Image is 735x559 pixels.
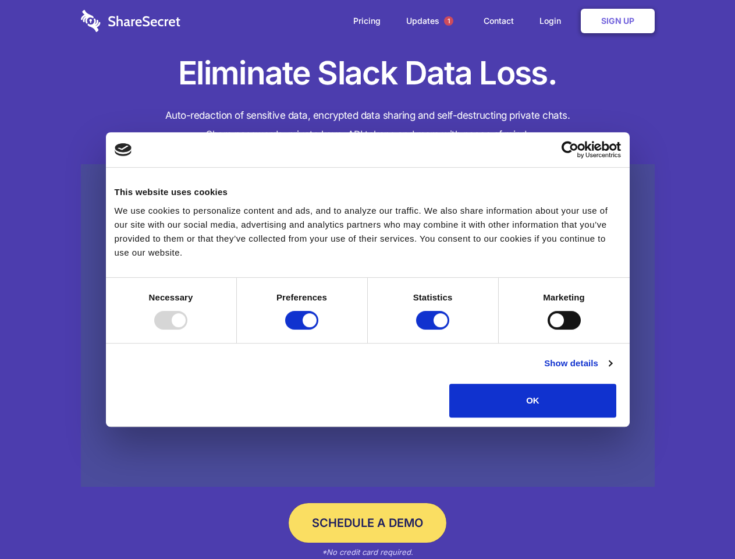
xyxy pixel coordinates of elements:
a: Sign Up [581,9,655,33]
strong: Necessary [149,292,193,302]
button: OK [449,384,616,418]
a: Pricing [342,3,392,39]
a: Show details [544,356,612,370]
img: logo [115,143,132,156]
h4: Auto-redaction of sensitive data, encrypted data sharing and self-destructing private chats. Shar... [81,106,655,144]
a: Wistia video thumbnail [81,164,655,487]
img: logo-wordmark-white-trans-d4663122ce5f474addd5e946df7df03e33cb6a1c49d2221995e7729f52c070b2.svg [81,10,180,32]
strong: Marketing [543,292,585,302]
strong: Preferences [276,292,327,302]
span: 1 [444,16,453,26]
div: We use cookies to personalize content and ads, and to analyze our traffic. We also share informat... [115,204,621,260]
a: Schedule a Demo [289,503,446,543]
em: *No credit card required. [322,547,413,557]
h1: Eliminate Slack Data Loss. [81,52,655,94]
div: This website uses cookies [115,185,621,199]
a: Contact [472,3,525,39]
a: Usercentrics Cookiebot - opens in a new window [519,141,621,158]
strong: Statistics [413,292,453,302]
a: Login [528,3,578,39]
